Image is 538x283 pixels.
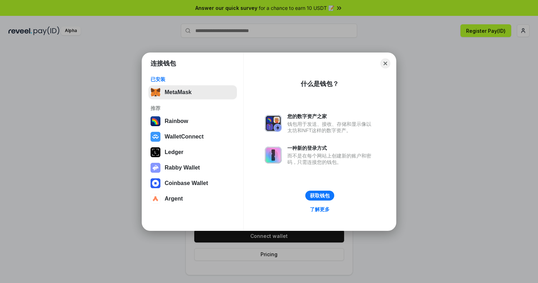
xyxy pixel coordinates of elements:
button: WalletConnect [148,130,237,144]
div: Rabby Wallet [165,165,200,171]
img: svg+xml,%3Csvg%20fill%3D%22none%22%20height%3D%2233%22%20viewBox%3D%220%200%2035%2033%22%20width%... [151,87,160,97]
img: svg+xml,%3Csvg%20xmlns%3D%22http%3A%2F%2Fwww.w3.org%2F2000%2Fsvg%22%20fill%3D%22none%22%20viewBox... [151,163,160,173]
img: svg+xml,%3Csvg%20width%3D%2228%22%20height%3D%2228%22%20viewBox%3D%220%200%2028%2028%22%20fill%3D... [151,178,160,188]
button: Argent [148,192,237,206]
div: WalletConnect [165,134,204,140]
div: 而不是在每个网站上创建新的账户和密码，只需连接您的钱包。 [287,153,375,165]
button: Close [380,59,390,68]
div: 钱包用于发送、接收、存储和显示像以太坊和NFT这样的数字资产。 [287,121,375,134]
button: Rabby Wallet [148,161,237,175]
div: 推荐 [151,105,235,111]
button: Coinbase Wallet [148,176,237,190]
button: MetaMask [148,85,237,99]
div: Coinbase Wallet [165,180,208,186]
img: svg+xml,%3Csvg%20xmlns%3D%22http%3A%2F%2Fwww.w3.org%2F2000%2Fsvg%22%20width%3D%2228%22%20height%3... [151,147,160,157]
img: svg+xml,%3Csvg%20width%3D%2228%22%20height%3D%2228%22%20viewBox%3D%220%200%2028%2028%22%20fill%3D... [151,194,160,204]
div: 获取钱包 [310,192,330,199]
button: Rainbow [148,114,237,128]
div: 您的数字资产之家 [287,113,375,119]
div: 一种新的登录方式 [287,145,375,151]
button: 获取钱包 [305,191,334,201]
div: Argent [165,196,183,202]
img: svg+xml,%3Csvg%20width%3D%2228%22%20height%3D%2228%22%20viewBox%3D%220%200%2028%2028%22%20fill%3D... [151,132,160,142]
button: Ledger [148,145,237,159]
img: svg+xml,%3Csvg%20xmlns%3D%22http%3A%2F%2Fwww.w3.org%2F2000%2Fsvg%22%20fill%3D%22none%22%20viewBox... [265,147,282,164]
div: Ledger [165,149,183,155]
div: 了解更多 [310,206,330,213]
a: 了解更多 [306,205,334,214]
img: svg+xml,%3Csvg%20xmlns%3D%22http%3A%2F%2Fwww.w3.org%2F2000%2Fsvg%22%20fill%3D%22none%22%20viewBox... [265,115,282,132]
div: MetaMask [165,89,191,96]
div: 已安装 [151,76,235,82]
h1: 连接钱包 [151,59,176,68]
img: svg+xml,%3Csvg%20width%3D%22120%22%20height%3D%22120%22%20viewBox%3D%220%200%20120%20120%22%20fil... [151,116,160,126]
div: Rainbow [165,118,188,124]
div: 什么是钱包？ [301,80,339,88]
